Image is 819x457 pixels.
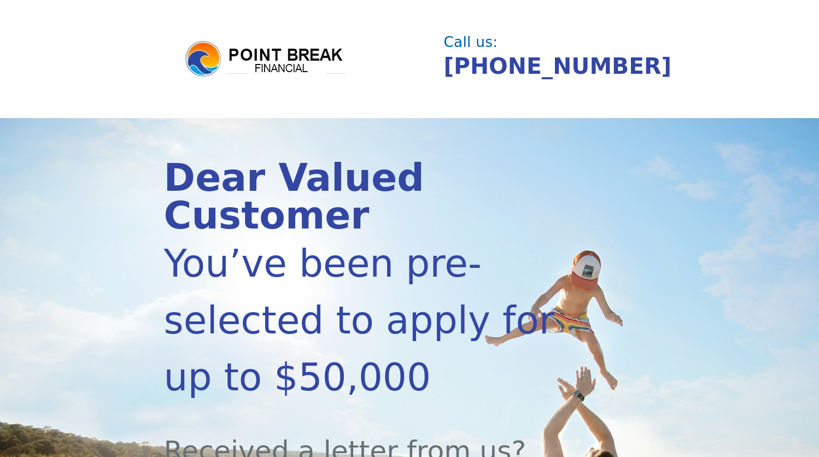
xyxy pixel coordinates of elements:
div: Call us: [443,35,648,49]
img: logo.png [184,39,348,79]
div: Dear Valued Customer [164,159,582,235]
div: You’ve been pre-selected to apply for up to $50,000 [164,235,582,406]
a: [PHONE_NUMBER] [443,53,671,79]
